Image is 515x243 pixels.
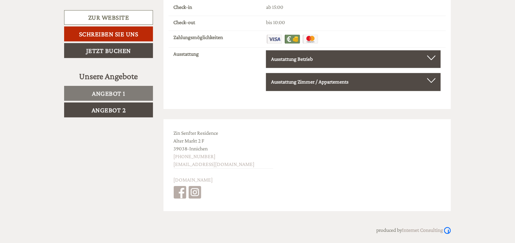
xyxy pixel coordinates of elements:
img: Maestro [302,34,319,44]
b: Ausstattung Zimmer / Appartements [271,79,348,85]
div: ab 15:00 [261,3,446,11]
span: Alter Markt 2 F [174,138,205,144]
div: Guten Tag, wie können wir Ihnen helfen? [5,18,99,39]
div: - [164,119,283,211]
span: 39038 [174,146,188,151]
img: Visa [266,34,283,44]
div: produced by [64,221,451,234]
div: Unsere Angebote [64,70,153,82]
a: Internet Consulting [402,227,451,233]
div: bis 10:00 [261,19,446,26]
span: Innichen [190,146,208,151]
a: [EMAIL_ADDRESS][DOMAIN_NAME] [174,161,255,167]
label: Ausstattung [174,50,199,58]
a: [DOMAIN_NAME] [174,177,213,183]
span: Zin Senfter Residence [174,130,218,136]
label: Check-out [174,19,195,26]
label: Zahlungsmöglichkeiten [174,34,223,41]
a: [PHONE_NUMBER] [174,153,216,159]
span: Angebot 2 [92,106,126,114]
a: Zur Website [64,10,153,25]
b: Ausstattung Betrieb [271,56,313,62]
img: Barzahlung [284,34,301,44]
div: Zin Senfter Residence [10,20,96,25]
button: Senden [222,176,267,191]
label: Check-in [174,3,192,11]
span: Angebot 1 [92,90,125,97]
div: [DATE] [122,5,146,17]
a: Schreiben Sie uns [64,26,153,41]
img: Logo Internet Consulting [444,227,451,234]
small: 17:08 [10,33,96,38]
a: Jetzt buchen [64,43,153,58]
b: Internet Consulting [402,227,443,233]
